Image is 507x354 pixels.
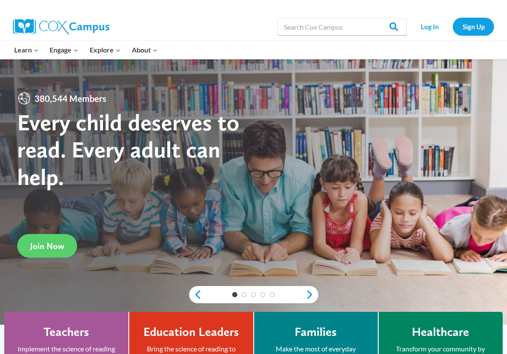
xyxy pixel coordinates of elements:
[189,286,318,303] div: content slider buttons
[295,325,337,339] h4: Families
[17,108,240,191] strong: Every child deserves to read. Every adult can help.
[9,41,163,59] nav: Primary Navigation
[17,234,77,258] a: Join Now
[50,44,78,55] span: Engage
[44,325,89,339] h4: Teachers
[260,292,265,297] a: 4
[31,92,110,105] span: 380,544 Members
[232,292,237,297] a: 1
[143,325,239,339] h4: Education Leaders
[411,18,448,35] a: Log In
[189,289,202,300] a: previous
[411,18,494,35] nav: Secondary Navigation
[242,292,247,297] a: 2
[305,289,318,300] a: next
[132,44,158,55] span: About
[14,44,39,55] span: Learn
[90,44,121,55] span: Explore
[453,18,494,35] a: Sign Up
[30,241,64,251] span: Join Now
[412,325,469,339] h4: Healthcare
[13,19,109,34] img: Cox Campus
[251,292,256,297] a: 3
[270,292,275,297] a: 5
[277,18,407,35] input: Search Cox Campus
